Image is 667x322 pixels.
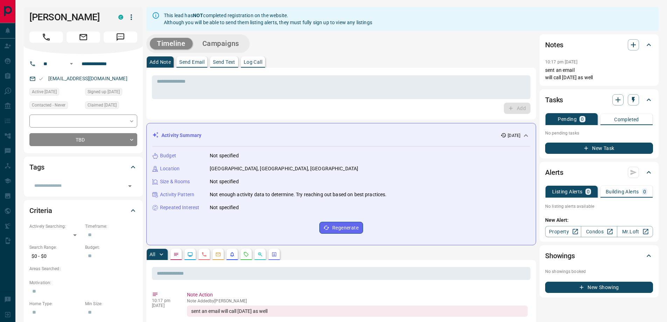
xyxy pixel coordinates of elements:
button: Regenerate [319,222,363,234]
svg: Email Valid [39,76,43,81]
p: Budget: [85,244,137,251]
span: Claimed [DATE] [88,102,117,109]
svg: Opportunities [257,252,263,257]
div: Tue Aug 12 2025 [29,88,82,98]
svg: Lead Browsing Activity [187,252,193,257]
p: Activity Pattern [160,191,194,198]
p: Log Call [244,60,262,64]
button: Open [67,60,76,68]
p: Not specified [210,178,239,185]
h2: Showings [545,250,575,261]
p: Repeated Interest [160,204,199,211]
p: Size & Rooms [160,178,190,185]
div: sent an email will call [DATE] as well [187,306,528,317]
p: Pending [558,117,577,122]
h2: Tasks [545,94,563,105]
p: Send Email [179,60,204,64]
span: Call [29,32,63,43]
p: Not enough activity data to determine. Try reaching out based on best practices. [210,191,387,198]
p: Location [160,165,180,172]
p: Search Range: [29,244,82,251]
span: Message [104,32,137,43]
p: No showings booked [545,268,653,275]
p: 10:17 pm [152,298,176,303]
a: [EMAIL_ADDRESS][DOMAIN_NAME] [48,76,127,81]
div: Notes [545,36,653,53]
p: Note Added by [PERSON_NAME] [187,299,528,303]
p: sent an email will call [DATE] as well [545,67,653,81]
svg: Requests [243,252,249,257]
p: Note Action [187,291,528,299]
button: New Task [545,143,653,154]
p: [DATE] [508,132,520,139]
button: New Showing [545,282,653,293]
svg: Listing Alerts [229,252,235,257]
p: Send Text [213,60,235,64]
h1: [PERSON_NAME] [29,12,108,23]
p: Budget [160,152,176,159]
h2: Alerts [545,167,563,178]
svg: Agent Actions [271,252,277,257]
p: Timeframe: [85,223,137,229]
p: No pending tasks [545,128,653,138]
p: Not specified [210,152,239,159]
div: This lead has completed registration on the website. Although you will be able to send them listi... [164,9,372,29]
p: 0 [587,189,590,194]
p: Add Note [150,60,171,64]
p: 0 [581,117,584,122]
div: Criteria [29,202,137,219]
span: Contacted - Never [32,102,65,109]
p: Actively Searching: [29,223,82,229]
button: Open [125,181,135,191]
h2: Notes [545,39,563,50]
svg: Notes [173,252,179,257]
h2: Criteria [29,205,52,216]
div: Tags [29,159,137,176]
p: Activity Summary [161,132,201,139]
p: [DATE] [152,303,176,308]
p: Motivation: [29,280,137,286]
span: Active [DATE] [32,88,57,95]
div: Tue Aug 12 2025 [85,88,137,98]
p: No listing alerts available [545,203,653,210]
div: Showings [545,247,653,264]
p: $0 - $0 [29,251,82,262]
p: Home Type: [29,301,82,307]
button: Campaigns [195,38,246,49]
p: Areas Searched: [29,266,137,272]
span: Signed up [DATE] [88,88,120,95]
span: Email [67,32,100,43]
a: Mr.Loft [617,226,653,237]
strong: NOT [193,13,203,18]
p: Building Alerts [606,189,639,194]
div: Alerts [545,164,653,181]
svg: Emails [215,252,221,257]
p: Not specified [210,204,239,211]
div: TBD [29,133,137,146]
p: 0 [643,189,646,194]
h2: Tags [29,162,44,173]
p: All [150,252,155,257]
p: Listing Alerts [552,189,583,194]
p: Completed [614,117,639,122]
div: condos.ca [118,15,123,20]
div: Tue Aug 12 2025 [85,101,137,111]
p: 10:17 pm [DATE] [545,60,577,64]
svg: Calls [201,252,207,257]
div: Tasks [545,91,653,108]
a: Property [545,226,581,237]
div: Activity Summary[DATE] [152,129,530,142]
p: Min Size: [85,301,137,307]
p: New Alert: [545,217,653,224]
p: [GEOGRAPHIC_DATA], [GEOGRAPHIC_DATA], [GEOGRAPHIC_DATA] [210,165,358,172]
a: Condos [581,226,617,237]
button: Timeline [150,38,193,49]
